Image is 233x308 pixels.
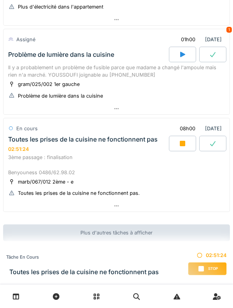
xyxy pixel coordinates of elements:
[181,36,195,43] div: 01h00
[6,254,159,261] div: Tâche en cours
[18,189,140,197] div: Toutes les prises de la cuisine ne fonctionnent pas.
[18,178,73,185] div: marb/067/012 2ème - e
[18,3,103,10] div: Plus d'électricité dans l'appartement
[174,32,225,47] div: [DATE]
[208,266,218,271] span: Stop
[9,268,159,276] h3: Toutes les prises de la cuisine ne fonctionnent pas
[16,125,38,132] div: En cours
[8,136,158,143] div: Toutes les prises de la cuisine ne fonctionnent pas
[8,64,225,79] div: Il y a probablement un problème de fusible parce que madame a changé l'ampoule mais rien n'a marc...
[18,80,80,88] div: gram/025/002 1er gauche
[18,92,103,100] div: Problème de lumière dans la cuisine
[226,27,232,33] div: 1
[8,51,114,58] div: Problème de lumière dans la cuisine
[180,125,195,132] div: 08h00
[16,36,35,43] div: Assigné
[173,121,225,136] div: [DATE]
[8,154,225,176] div: 3ème passage : finalisation Benyouness 0486/62.98.02
[188,252,227,259] div: 02:51:24
[8,146,29,152] div: 02:51:24
[3,224,230,241] div: Plus d'autres tâches à afficher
